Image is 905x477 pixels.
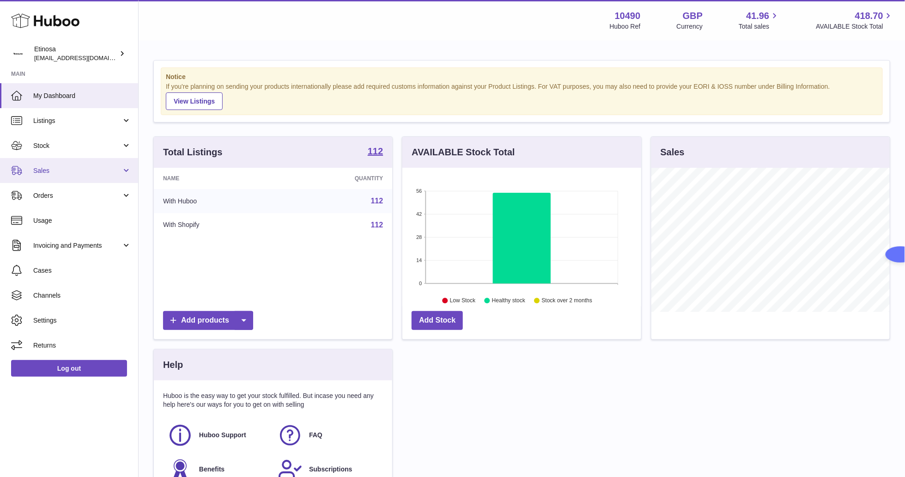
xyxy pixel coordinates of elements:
[412,146,515,159] h3: AVAILABLE Stock Total
[154,213,282,237] td: With Shopify
[168,423,268,448] a: Huboo Support
[492,297,526,304] text: Healthy stock
[746,10,769,22] span: 41.96
[309,431,322,440] span: FAQ
[816,10,894,31] a: 418.70 AVAILABLE Stock Total
[33,141,121,150] span: Stock
[419,281,422,286] text: 0
[683,10,703,22] strong: GBP
[417,234,422,240] text: 28
[34,54,136,61] span: [EMAIL_ADDRESS][DOMAIN_NAME]
[154,168,282,189] th: Name
[166,73,878,81] strong: Notice
[33,291,131,300] span: Channels
[11,360,127,377] a: Log out
[739,22,780,31] span: Total sales
[33,266,131,275] span: Cases
[677,22,703,31] div: Currency
[166,92,223,110] a: View Listings
[615,10,641,22] strong: 10490
[282,168,392,189] th: Quantity
[33,191,121,200] span: Orders
[166,82,878,110] div: If you're planning on sending your products internationally please add required customs informati...
[163,391,383,409] p: Huboo is the easy way to get your stock fulfilled. But incase you need any help here's our ways f...
[739,10,780,31] a: 41.96 Total sales
[34,45,117,62] div: Etinosa
[368,147,383,156] strong: 112
[309,465,352,474] span: Subscriptions
[368,147,383,158] a: 112
[163,359,183,371] h3: Help
[412,311,463,330] a: Add Stock
[371,197,383,205] a: 112
[154,189,282,213] td: With Huboo
[417,188,422,194] text: 56
[11,47,25,61] img: Wolphuk@gmail.com
[33,241,121,250] span: Invoicing and Payments
[33,92,131,100] span: My Dashboard
[417,257,422,263] text: 14
[199,465,225,474] span: Benefits
[661,146,685,159] h3: Sales
[33,116,121,125] span: Listings
[417,211,422,217] text: 42
[816,22,894,31] span: AVAILABLE Stock Total
[610,22,641,31] div: Huboo Ref
[450,297,476,304] text: Low Stock
[278,423,378,448] a: FAQ
[163,311,253,330] a: Add products
[371,221,383,229] a: 112
[855,10,883,22] span: 418.70
[33,341,131,350] span: Returns
[199,431,246,440] span: Huboo Support
[33,216,131,225] span: Usage
[33,316,131,325] span: Settings
[163,146,223,159] h3: Total Listings
[542,297,592,304] text: Stock over 2 months
[33,166,121,175] span: Sales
